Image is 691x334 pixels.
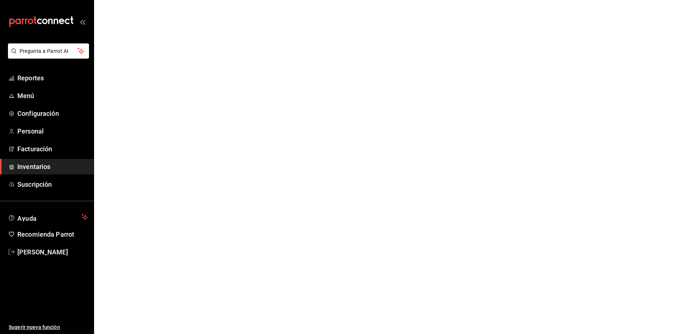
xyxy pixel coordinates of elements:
[17,144,88,154] span: Facturación
[17,213,79,221] span: Ayuda
[17,162,88,172] span: Inventarios
[17,126,88,136] span: Personal
[17,73,88,83] span: Reportes
[80,19,85,25] button: open_drawer_menu
[20,47,78,55] span: Pregunta a Parrot AI
[8,43,89,59] button: Pregunta a Parrot AI
[17,109,88,118] span: Configuración
[17,229,88,239] span: Recomienda Parrot
[17,91,88,101] span: Menú
[9,324,88,331] span: Sugerir nueva función
[17,179,88,189] span: Suscripción
[5,52,89,60] a: Pregunta a Parrot AI
[17,247,88,257] span: [PERSON_NAME]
